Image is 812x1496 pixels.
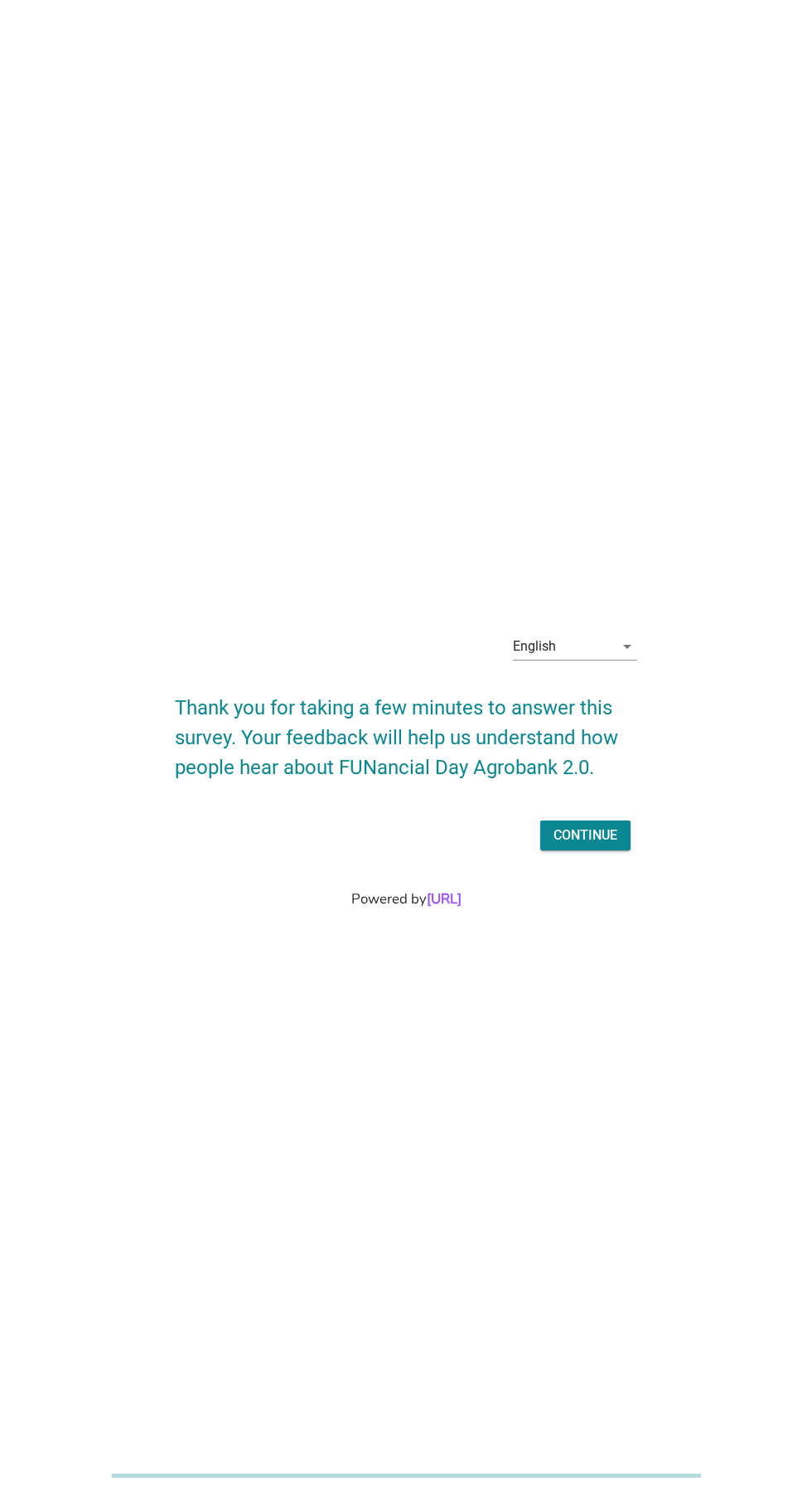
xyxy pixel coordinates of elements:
i: arrow_drop_down [617,637,637,656]
h2: Thank you for taking a few minutes to answer this survey. Your feedback will help us understand h... [175,676,636,782]
div: Powered by [20,888,792,909]
button: Continue [540,821,631,850]
div: Continue [553,825,617,845]
a: [URL] [427,889,462,908]
div: English [513,639,556,654]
